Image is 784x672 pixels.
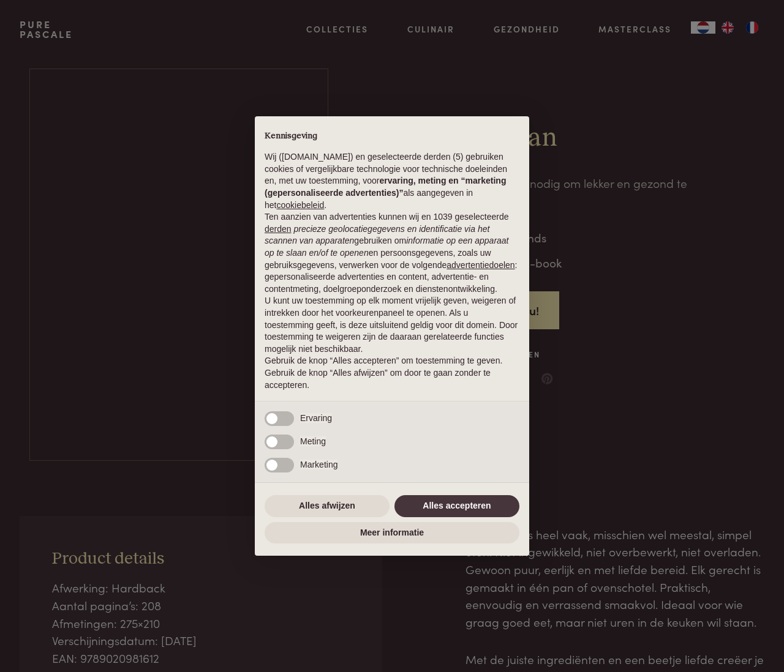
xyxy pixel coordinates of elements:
strong: ervaring, meting en “marketing (gepersonaliseerde advertenties)” [265,176,506,198]
button: Meer informatie [265,522,519,544]
span: Marketing [300,460,337,469]
button: advertentiedoelen [447,259,514,272]
p: Wij ([DOMAIN_NAME]) en geselecteerde derden (5) gebruiken cookies of vergelijkbare technologie vo... [265,151,519,211]
span: Meting [300,436,326,446]
button: derden [265,223,292,236]
p: U kunt uw toestemming op elk moment vrijelijk geven, weigeren of intrekken door het voorkeurenpan... [265,295,519,355]
h2: Kennisgeving [265,131,519,142]
span: Ervaring [300,413,332,423]
p: Gebruik de knop “Alles accepteren” om toestemming te geven. Gebruik de knop “Alles afwijzen” om d... [265,355,519,391]
em: precieze geolocatiegegevens en identificatie via het scannen van apparaten [265,224,489,246]
a: cookiebeleid [276,200,324,210]
button: Alles afwijzen [265,495,390,517]
em: informatie op een apparaat op te slaan en/of te openen [265,236,509,258]
button: Alles accepteren [394,495,519,517]
p: Ten aanzien van advertenties kunnen wij en 1039 geselecteerde gebruiken om en persoonsgegevens, z... [265,211,519,295]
